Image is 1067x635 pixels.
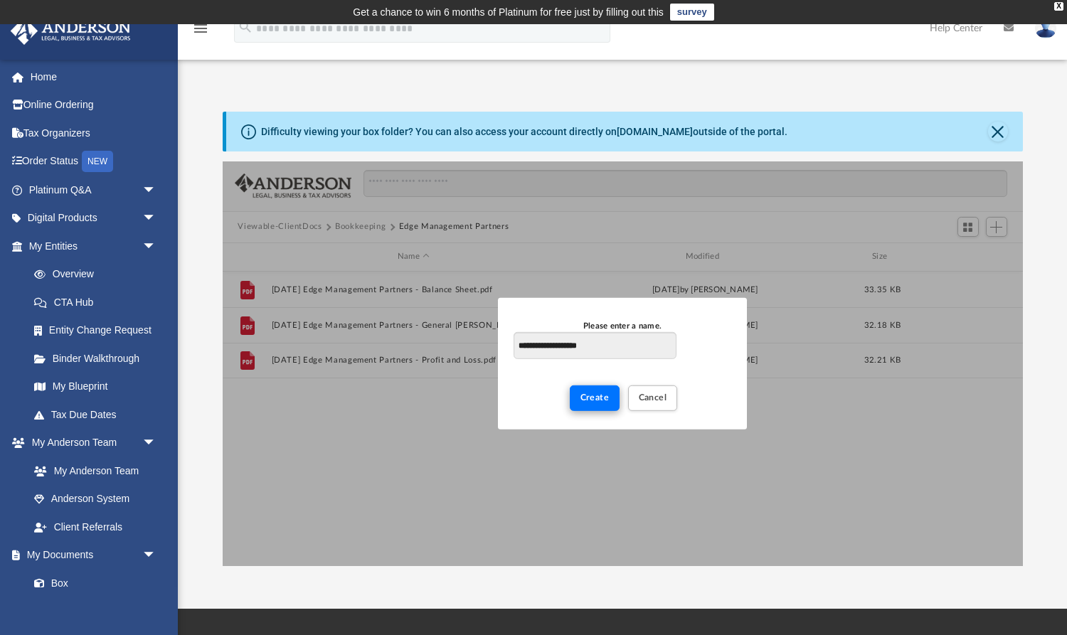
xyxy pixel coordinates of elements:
a: menu [192,27,209,37]
a: survey [670,4,714,21]
a: My Entitiesarrow_drop_down [10,232,178,260]
a: Anderson System [20,485,171,513]
span: arrow_drop_down [142,204,171,233]
span: Cancel [639,393,667,402]
button: Close [988,122,1008,142]
span: arrow_drop_down [142,176,171,205]
a: Entity Change Request [20,316,178,345]
a: Box [20,569,164,597]
a: Tax Due Dates [20,400,178,429]
span: arrow_drop_down [142,541,171,570]
div: Please enter a name. [514,320,731,333]
a: My Documentsarrow_drop_down [10,541,171,570]
a: My Blueprint [20,373,171,401]
input: Please enter a name. [514,332,676,359]
i: menu [192,20,209,37]
a: Tax Organizers [10,119,178,147]
a: Platinum Q&Aarrow_drop_down [10,176,178,204]
a: Digital Productsarrow_drop_down [10,204,178,233]
button: Create [570,385,620,410]
a: [DOMAIN_NAME] [617,126,693,137]
div: New Folder [498,298,747,429]
a: Client Referrals [20,513,171,541]
img: User Pic [1035,18,1056,38]
a: My Anderson Teamarrow_drop_down [10,429,171,457]
a: Overview [20,260,178,289]
span: arrow_drop_down [142,232,171,261]
button: Cancel [628,385,678,410]
div: NEW [82,151,113,172]
a: Home [10,63,178,91]
div: Difficulty viewing your box folder? You can also access your account directly on outside of the p... [261,124,787,139]
span: Create [580,393,610,402]
div: close [1054,2,1063,11]
img: Anderson Advisors Platinum Portal [6,17,135,45]
a: CTA Hub [20,288,178,316]
div: Get a chance to win 6 months of Platinum for free just by filling out this [353,4,664,21]
a: Binder Walkthrough [20,344,178,373]
a: My Anderson Team [20,457,164,485]
a: Order StatusNEW [10,147,178,176]
i: search [238,19,253,35]
span: arrow_drop_down [142,429,171,458]
a: Online Ordering [10,91,178,119]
